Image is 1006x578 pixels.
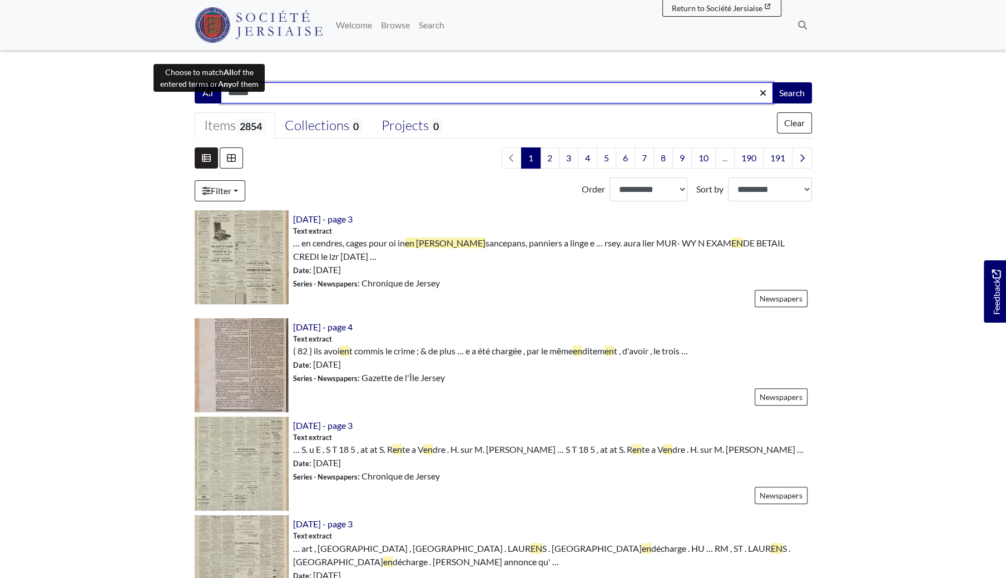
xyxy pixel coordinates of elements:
span: en [642,543,651,554]
span: en [340,345,349,356]
span: : Chronique de Jersey [293,470,440,483]
span: en [423,444,433,455]
span: EN [771,543,782,554]
strong: Any [218,79,232,88]
span: … art , [GEOGRAPHIC_DATA] , [GEOGRAPHIC_DATA] . LAUR S . [GEOGRAPHIC_DATA] décharge . HU … RM , S... [293,542,812,569]
span: 0 [349,118,363,134]
span: … S. u E , S T 18 5 , at at S. R te a V dre . H. sur M. [PERSON_NAME] … S T 18 5 , at at S. R te ... [293,443,804,456]
span: : Gazette de l'Île Jersey [293,371,445,384]
span: Date [293,459,309,468]
a: Welcome [331,14,376,36]
a: Goto page 9 [672,147,692,169]
a: Goto page 5 [597,147,616,169]
div: Items [204,117,266,134]
span: en [383,556,393,567]
span: Text extract [293,226,332,236]
span: ( 82 } ils avoi t commis le crime ; & de plus … e a été chargée , par le même ditem t , d'avoir ,... [293,344,688,358]
span: Goto page 1 [521,147,541,169]
span: : Chronique de Jersey [293,276,440,290]
a: [DATE] - page 4 [293,322,353,332]
span: Text extract [293,334,332,344]
span: 2854 [236,118,266,134]
span: en [393,444,402,455]
img: 24th April 1895 - page 3 [195,210,289,304]
a: Goto page 190 [734,147,764,169]
span: Feedback [989,269,1003,314]
a: Browse [376,14,414,36]
nav: pagination [497,147,812,169]
a: [DATE] - page 3 [293,214,353,224]
div: Choose to match of the entered terms or of them [153,64,265,92]
strong: All [224,67,234,77]
span: Series - Newspapers [293,472,358,481]
a: Goto page 10 [691,147,716,169]
button: Clear [777,112,812,134]
a: [DATE] - page 3 [293,420,353,431]
a: Search [414,14,449,36]
div: Collections [285,117,363,134]
a: Goto page 7 [635,147,654,169]
label: Order [582,182,605,196]
span: : [DATE] [293,358,341,371]
span: Return to Société Jersiaise [672,3,762,13]
a: [DATE] - page 3 [293,518,353,529]
span: 0 [429,118,442,134]
a: Goto page 2 [540,147,559,169]
a: Newspapers [755,290,807,307]
button: Search [772,82,812,103]
span: Date [293,360,309,369]
span: en [573,345,582,356]
div: Projects [381,117,442,134]
span: : [DATE] [293,263,341,276]
a: Next page [792,147,812,169]
li: Previous page [502,147,522,169]
a: Newspapers [755,487,807,504]
img: Société Jersiaise [195,7,323,43]
span: en [604,345,614,356]
a: Newspapers [755,388,807,406]
span: EN [731,238,743,248]
a: Filter [195,180,245,201]
a: Goto page 3 [559,147,578,169]
span: en [663,444,672,455]
span: Series - Newspapers [293,374,358,383]
span: … en cendres, cages pour oi in sancepans, panniers a linge e … rsey. aura lier MUR- WY N EXAM DE ... [293,236,812,263]
a: Goto page 191 [763,147,792,169]
label: Sort by [696,182,723,196]
a: Goto page 8 [653,147,673,169]
span: Series - Newspapers [293,279,358,288]
a: Would you like to provide feedback? [984,260,1006,323]
span: en [PERSON_NAME] [405,238,485,248]
span: en [632,444,642,455]
span: EN [531,543,542,554]
span: Date [293,266,309,275]
span: Text extract [293,432,332,443]
a: Goto page 4 [578,147,597,169]
img: 14th May 1791 - page 4 [195,318,289,412]
img: 18th September 1895 - page 3 [195,417,289,511]
a: Goto page 6 [616,147,635,169]
input: Enter one or more search terms... [221,82,773,103]
a: Société Jersiaise logo [195,4,323,46]
span: Text extract [293,531,332,541]
span: : [DATE] [293,456,341,470]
